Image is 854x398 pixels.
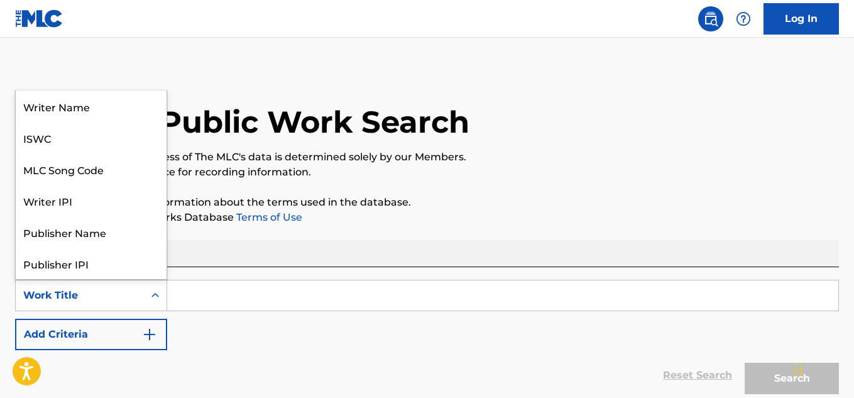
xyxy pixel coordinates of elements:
div: Help [731,6,756,31]
div: Publisher Name [16,216,167,248]
button: Add Criteria [15,319,167,350]
img: search [703,11,718,26]
a: Log In [764,3,839,35]
div: MLC Song Code [16,153,167,185]
h1: The MLC Public Work Search [15,103,469,141]
p: The accuracy and completeness of The MLC's data is determined solely by our Members. [15,150,839,165]
div: Writer Name [16,91,167,122]
p: Please review the Musical Works Database [15,210,839,225]
p: Please for more information about the terms used in the database. [15,195,839,210]
div: Drag [795,350,802,388]
a: Public Search [698,6,723,31]
a: Terms of Use [234,211,302,223]
p: It is not an authoritative source for recording information. [15,165,839,180]
div: Writer IPI [16,185,167,216]
iframe: Chat Widget [791,338,854,398]
div: Publisher IPI [16,248,167,279]
img: MLC Logo [15,9,63,28]
div: ISWC [16,122,167,153]
img: 9d2ae6d4665cec9f34b9.svg [142,327,157,342]
div: Work Title [23,288,136,303]
img: help [736,11,751,26]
